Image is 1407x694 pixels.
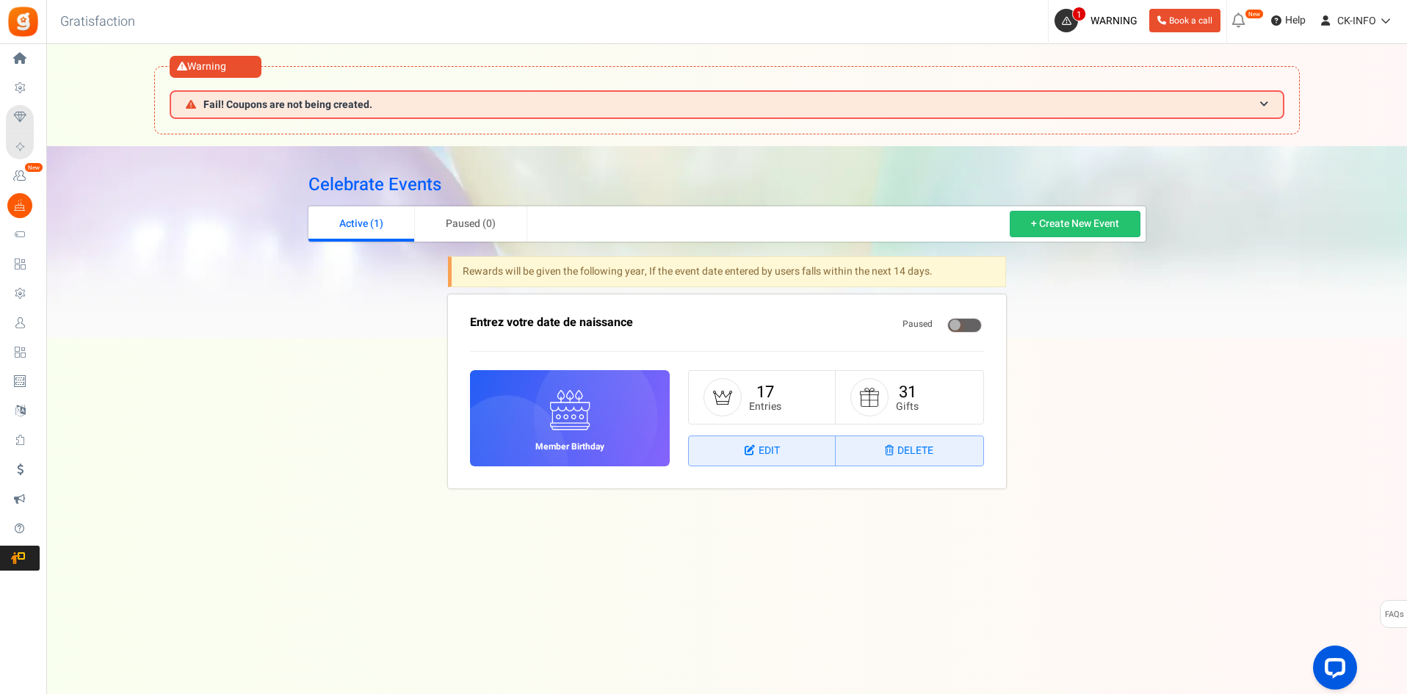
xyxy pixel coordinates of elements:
[836,436,983,466] a: Delete
[1337,13,1376,29] span: CK-INFO
[415,206,527,242] a: Paused (0)
[1384,601,1404,629] span: FAQs
[7,5,40,38] img: Gratisfaction
[44,7,151,37] h3: Gratisfaction
[1265,9,1312,32] a: Help
[903,317,933,330] span: Paused
[899,380,916,404] a: 31
[170,56,261,78] div: Warning
[308,176,1146,195] h2: Celebrate Events
[896,401,919,412] small: Gifts
[1090,13,1137,29] span: WARNING
[1149,9,1220,32] a: Book a call
[1010,211,1140,237] a: + Create New Event
[6,164,40,189] a: New
[308,206,415,242] a: Active (1)
[1281,13,1306,28] span: Help
[756,380,774,404] a: 17
[524,442,615,452] h6: Member Birthday
[24,162,43,173] em: New
[749,401,781,412] small: Entries
[1072,7,1086,21] span: 1
[470,317,881,330] h3: Entrez votre date de naissance
[1055,9,1143,32] a: 1 WARNING
[1245,9,1264,19] em: New
[689,436,836,466] a: Edit
[203,99,372,110] span: Fail! Coupons are not being created.
[448,256,1006,287] div: Rewards will be given the following year, If the event date entered by users falls within the nex...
